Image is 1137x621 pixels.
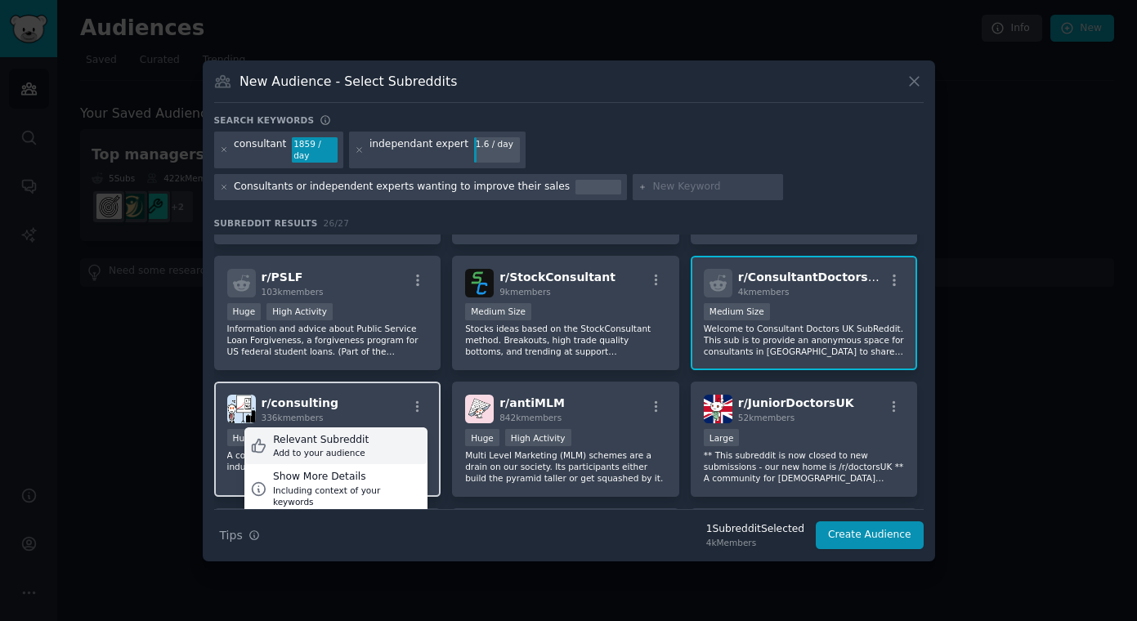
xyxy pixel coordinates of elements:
[465,449,666,484] p: Multi Level Marketing (MLM) schemes are a drain on our society. Its participants either build the...
[266,303,333,320] div: High Activity
[653,180,777,194] input: New Keyword
[499,396,565,409] span: r/ antiMLM
[704,395,732,423] img: JuniorDoctorsUK
[262,396,339,409] span: r/ consulting
[227,449,428,472] p: A community for consultants across industries.
[704,449,905,484] p: ** This subreddit is now closed to new submissions - our new home is /r/doctorsUK ** A community ...
[262,287,324,297] span: 103k members
[738,287,790,297] span: 4k members
[324,218,350,228] span: 26 / 27
[214,521,266,550] button: Tips
[234,180,570,194] div: Consultants or independent experts wanting to improve their sales
[292,137,338,163] div: 1859 / day
[262,413,324,422] span: 336k members
[738,413,795,422] span: 52k members
[273,485,422,507] div: Including context of your keywords
[465,429,499,446] div: Huge
[227,323,428,357] p: Information and advice about Public Service Loan Forgiveness, a forgiveness program for US federa...
[227,303,262,320] div: Huge
[273,447,369,458] div: Add to your audience
[704,323,905,357] p: Welcome to Consultant Doctors UK SubReddit. This sub is to provide an anonymous space for consult...
[465,395,494,423] img: antiMLM
[465,303,531,320] div: Medium Size
[273,470,422,485] div: Show More Details
[499,287,551,297] span: 9k members
[227,395,256,423] img: consulting
[505,429,571,446] div: High Activity
[465,269,494,297] img: StockConsultant
[474,137,520,152] div: 1.6 / day
[239,73,457,90] h3: New Audience - Select Subreddits
[465,323,666,357] p: Stocks ideas based on the StockConsultant method. Breakouts, high trade quality bottoms, and tren...
[227,429,262,446] div: Huge
[214,217,318,229] span: Subreddit Results
[234,137,286,163] div: consultant
[273,433,369,448] div: Relevant Subreddit
[738,396,854,409] span: r/ JuniorDoctorsUK
[220,527,243,544] span: Tips
[706,537,804,548] div: 4k Members
[369,137,468,163] div: independant expert
[738,270,886,284] span: r/ ConsultantDoctorsUK
[499,270,616,284] span: r/ StockConsultant
[706,522,804,537] div: 1 Subreddit Selected
[704,429,740,446] div: Large
[499,413,562,422] span: 842k members
[262,270,303,284] span: r/ PSLF
[214,114,315,126] h3: Search keywords
[816,521,924,549] button: Create Audience
[704,303,770,320] div: Medium Size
